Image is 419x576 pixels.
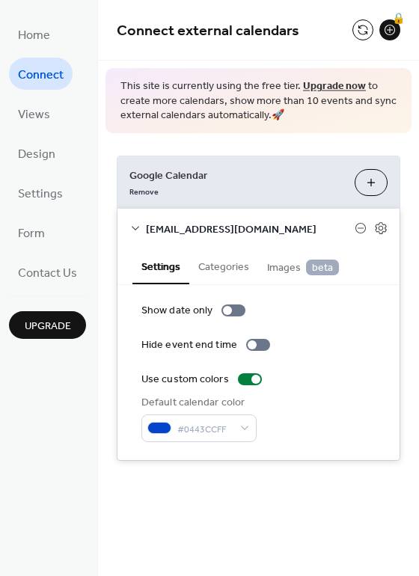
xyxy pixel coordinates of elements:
[141,395,254,411] div: Default calendar color
[189,248,258,283] button: Categories
[9,18,59,50] a: Home
[117,16,299,46] span: Connect external calendars
[177,421,233,437] span: #0443CCFF
[132,248,189,284] button: Settings
[9,58,73,90] a: Connect
[129,186,159,197] span: Remove
[303,76,366,96] a: Upgrade now
[18,64,64,87] span: Connect
[129,168,343,183] span: Google Calendar
[267,260,339,276] span: Images
[18,222,45,245] span: Form
[120,79,397,123] span: This site is currently using the free tier. to create more calendars, show more than 10 events an...
[146,221,355,237] span: [EMAIL_ADDRESS][DOMAIN_NAME]
[141,372,229,387] div: Use custom colors
[25,319,71,334] span: Upgrade
[141,337,237,353] div: Hide event end time
[258,248,348,284] button: Images beta
[9,177,72,209] a: Settings
[9,97,59,129] a: Views
[18,143,55,166] span: Design
[9,311,86,339] button: Upgrade
[9,256,86,288] a: Contact Us
[18,262,77,285] span: Contact Us
[18,183,63,206] span: Settings
[141,303,212,319] div: Show date only
[18,24,50,47] span: Home
[306,260,339,275] span: beta
[9,216,54,248] a: Form
[9,137,64,169] a: Design
[18,103,50,126] span: Views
